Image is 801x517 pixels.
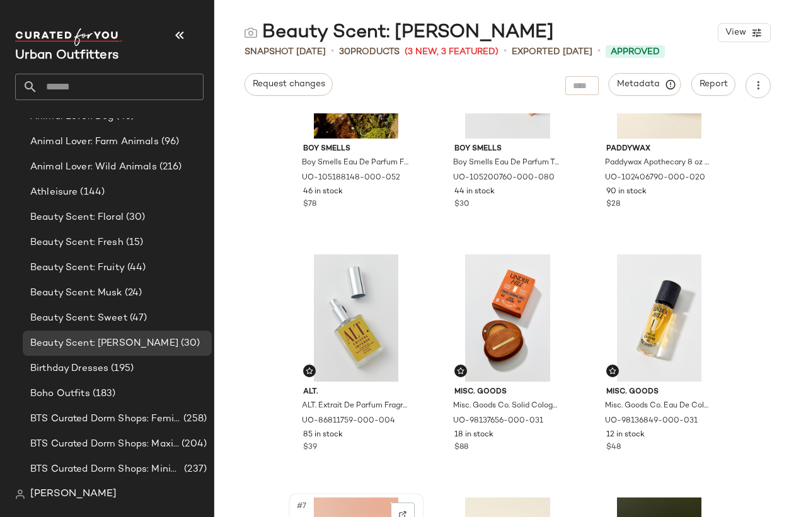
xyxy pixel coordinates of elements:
[30,236,124,250] span: Beauty Scent: Fresh
[454,199,470,210] span: $30
[303,144,410,155] span: Boy Smells
[606,442,621,453] span: $48
[302,401,408,412] span: ALT. Extrait De Parfum Fragrance in Crystal Bold at Urban Outfitters
[30,185,78,200] span: Athleisure
[605,416,698,427] span: UO-98136849-000-031
[122,286,142,300] span: (24)
[616,79,674,90] span: Metadata
[303,387,410,398] span: ALT.
[611,45,660,59] span: Approved
[157,160,182,174] span: (216)
[725,28,746,38] span: View
[245,20,554,45] div: Beauty Scent: [PERSON_NAME]
[444,254,571,382] img: 98137656_031_b
[293,254,420,382] img: 86811759_004_b
[303,429,343,441] span: 85 in stock
[453,157,560,169] span: Boy Smells Eau De Parfum Travel Fragrance in Cowboy Kush at Urban Outfitters
[30,160,157,174] span: Animal Lover: Wild Animals
[252,79,325,89] span: Request changes
[30,437,179,452] span: BTS Curated Dorm Shops: Maximalist
[30,361,108,376] span: Birthday Dresses
[30,487,117,502] span: [PERSON_NAME]
[606,387,713,398] span: Misc. Goods
[306,367,313,375] img: svg%3e
[457,367,464,375] img: svg%3e
[159,135,180,149] span: (96)
[30,311,127,326] span: Beauty Scent: Sweet
[609,73,681,96] button: Metadata
[30,387,90,401] span: Boho Outfits
[303,442,317,453] span: $39
[182,462,207,477] span: (237)
[606,186,647,198] span: 90 in stock
[302,173,400,184] span: UO-105188148-000-052
[303,186,343,198] span: 46 in stock
[691,73,735,96] button: Report
[15,28,122,46] img: cfy_white_logo.C9jOOHJF.svg
[331,44,334,59] span: •
[453,416,543,427] span: UO-98137656-000-031
[339,47,350,57] span: 30
[179,437,207,452] span: (204)
[605,401,712,412] span: Misc. Goods Co. Eau De Cologne in [PERSON_NAME] at Urban Outfitters
[597,44,601,59] span: •
[90,387,116,401] span: (183)
[453,401,560,412] span: Misc. Goods Co. Solid Cologne in [PERSON_NAME] at Urban Outfitters
[606,144,713,155] span: Paddywax
[504,44,507,59] span: •
[302,416,395,427] span: UO-86811759-000-004
[124,236,144,250] span: (15)
[245,45,326,59] span: Snapshot [DATE]
[606,199,620,210] span: $28
[30,135,159,149] span: Animal Lover: Farm Animals
[605,157,712,169] span: Paddywax Apothecary 8 oz Scented Candle in Tobacco/Patchouli at Urban Outfitters
[125,261,146,275] span: (44)
[596,254,723,382] img: 98136849_031_b
[605,173,705,184] span: UO-102406790-000-020
[127,311,147,326] span: (47)
[454,442,468,453] span: $88
[181,412,207,426] span: (258)
[609,367,616,375] img: svg%3e
[30,210,124,225] span: Beauty Scent: Floral
[454,387,561,398] span: Misc. Goods
[454,429,493,441] span: 18 in stock
[405,45,498,59] span: (3 New, 3 Featured)
[30,462,182,477] span: BTS Curated Dorm Shops: Minimalist
[78,185,105,200] span: (144)
[512,45,592,59] p: Exported [DATE]
[302,157,408,169] span: Boy Smells Eau De Parfum Fragrance in Woodphoria at Urban Outfitters
[245,26,257,39] img: svg%3e
[699,79,728,89] span: Report
[296,500,309,513] span: #7
[339,45,400,59] div: Products
[108,361,134,376] span: (195)
[245,73,333,96] button: Request changes
[15,49,118,62] span: Current Company Name
[453,173,555,184] span: UO-105200760-000-080
[303,199,316,210] span: $78
[718,23,771,42] button: View
[15,489,25,499] img: svg%3e
[178,336,200,351] span: (30)
[454,144,561,155] span: Boy Smells
[124,210,146,225] span: (30)
[606,429,645,441] span: 12 in stock
[30,286,122,300] span: Beauty Scent: Musk
[454,186,495,198] span: 44 in stock
[30,336,178,351] span: Beauty Scent: [PERSON_NAME]
[30,261,125,275] span: Beauty Scent: Fruity
[30,412,181,426] span: BTS Curated Dorm Shops: Feminine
